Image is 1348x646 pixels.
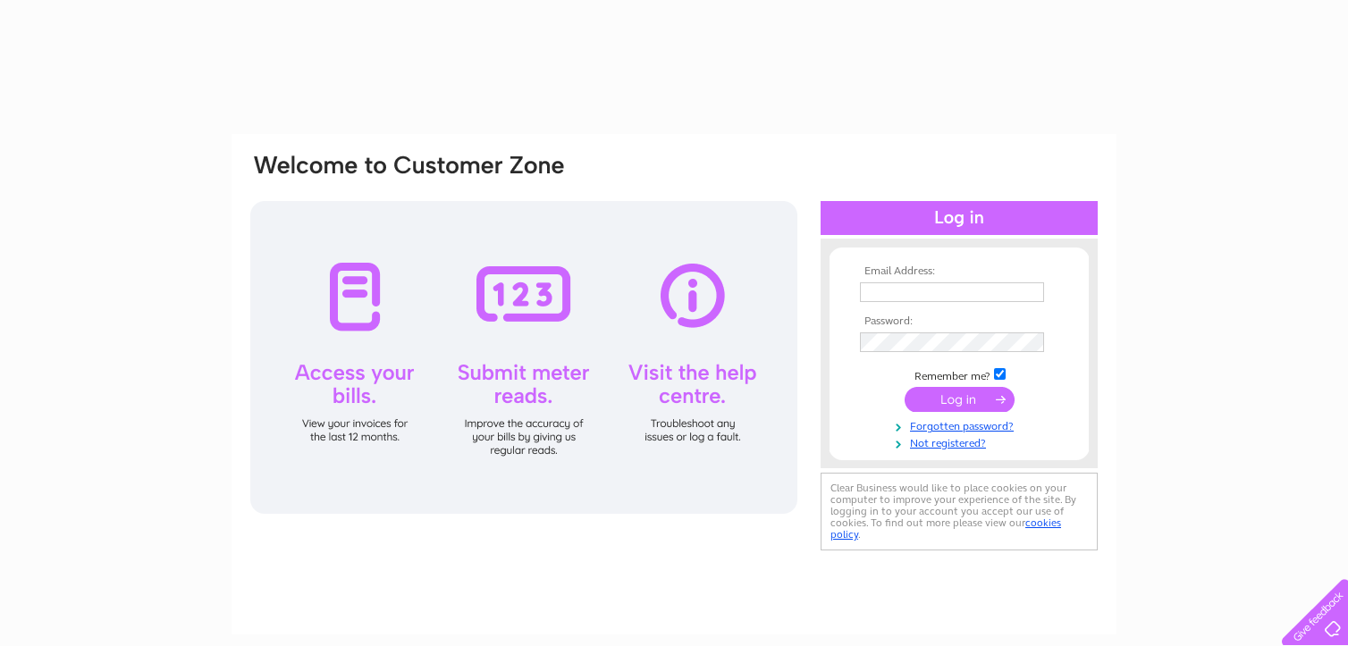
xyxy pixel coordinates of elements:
div: Clear Business would like to place cookies on your computer to improve your experience of the sit... [821,473,1098,550]
th: Email Address: [855,265,1063,278]
a: Forgotten password? [860,416,1063,433]
input: Submit [905,387,1015,412]
td: Remember me? [855,365,1063,383]
th: Password: [855,315,1063,328]
a: cookies policy [830,516,1061,541]
a: Not registered? [860,433,1063,450]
